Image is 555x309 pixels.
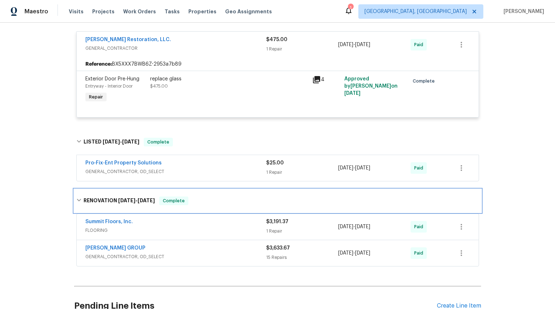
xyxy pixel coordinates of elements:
span: Complete [413,78,438,85]
div: LISTED [DATE]-[DATE]Complete [74,131,481,154]
span: - [338,41,370,48]
span: $475.00 [150,84,168,88]
b: Reference: [85,61,112,68]
span: Repair [86,93,106,101]
span: $3,191.37 [266,219,288,224]
span: Projects [92,8,115,15]
span: - [103,139,139,144]
span: GENERAL_CONTRACTOR [85,45,266,52]
div: 1 Repair [266,228,339,235]
span: [DATE] [338,42,353,47]
span: Exterior Door Pre-Hung [85,76,139,81]
span: $3,633.67 [266,246,290,251]
span: [DATE] [344,91,361,96]
a: Pro-Fix-Ent Property Solutions [85,160,162,165]
span: Maestro [24,8,48,15]
span: - [118,198,155,203]
span: $475.00 [266,37,287,42]
div: BX5XXX7BWB6Z-2953a7b89 [77,58,479,71]
span: [DATE] [138,198,155,203]
span: [DATE] [122,139,139,144]
span: [DATE] [338,165,353,171]
span: Complete [160,197,188,204]
div: RENOVATION [DATE]-[DATE]Complete [74,189,481,212]
h6: LISTED [84,138,139,146]
span: - [338,250,370,257]
span: Approved by [PERSON_NAME] on [344,76,398,96]
span: GENERAL_CONTRACTOR, OD_SELECT [85,253,266,260]
span: [DATE] [118,198,135,203]
span: - [338,164,370,172]
span: [PERSON_NAME] [501,8,544,15]
span: [GEOGRAPHIC_DATA], [GEOGRAPHIC_DATA] [364,8,467,15]
a: [PERSON_NAME] Restoration, LLC. [85,37,171,42]
span: Paid [414,223,426,230]
span: Visits [69,8,84,15]
span: Complete [144,138,172,146]
span: Paid [414,41,426,48]
span: - [338,223,370,230]
span: [DATE] [355,42,370,47]
span: Paid [414,250,426,257]
span: Properties [188,8,216,15]
span: [DATE] [338,224,353,229]
span: [DATE] [338,251,353,256]
span: Entryway - Interior Door [85,84,133,88]
span: GENERAL_CONTRACTOR, OD_SELECT [85,168,266,175]
div: 1 [348,4,353,12]
span: [DATE] [355,165,370,171]
div: 4 [312,75,340,84]
span: Paid [414,164,426,172]
div: 15 Repairs [266,254,339,261]
span: FLOORING [85,227,266,234]
div: replace glass [150,75,308,83]
span: Geo Assignments [225,8,272,15]
div: 1 Repair [266,45,339,53]
div: 1 Repair [266,169,339,176]
a: Summit Floors, Inc. [85,219,133,224]
span: [DATE] [103,139,120,144]
span: $25.00 [266,160,284,165]
span: [DATE] [355,251,370,256]
a: [PERSON_NAME] GROUP [85,246,146,251]
span: Tasks [165,9,180,14]
h6: RENOVATION [84,197,155,205]
span: Work Orders [123,8,156,15]
span: [DATE] [355,224,370,229]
